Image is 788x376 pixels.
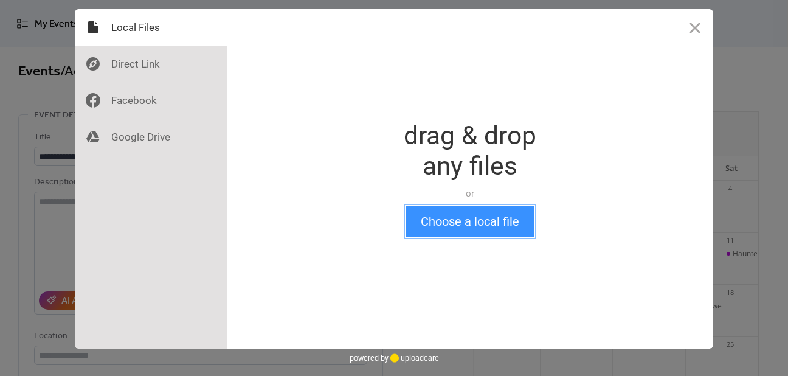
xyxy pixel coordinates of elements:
div: Local Files [75,9,227,46]
div: Google Drive [75,119,227,155]
div: Direct Link [75,46,227,82]
div: drag & drop any files [404,120,536,181]
div: or [404,187,536,200]
button: Choose a local file [406,206,534,237]
div: Facebook [75,82,227,119]
div: powered by [350,349,439,367]
button: Close [677,9,713,46]
a: uploadcare [389,353,439,363]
